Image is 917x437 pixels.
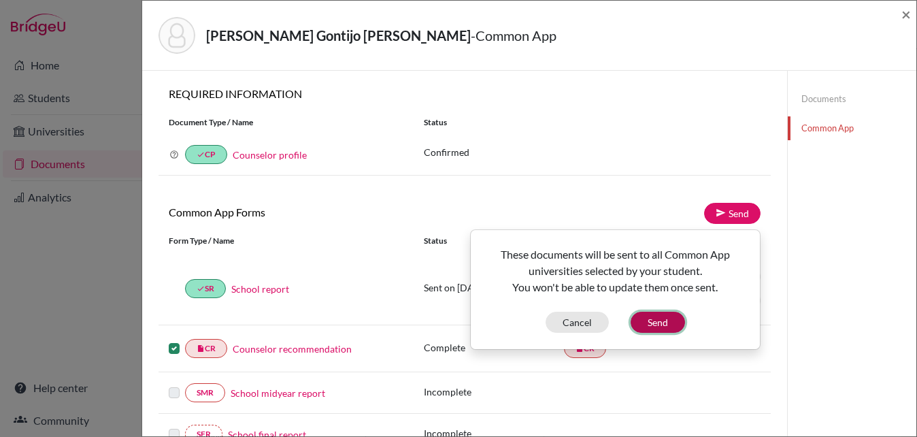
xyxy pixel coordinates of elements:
[901,4,911,24] span: ×
[788,116,916,140] a: Common App
[185,145,227,164] a: doneCP
[471,27,556,44] span: - Common App
[414,116,771,129] div: Status
[901,6,911,22] button: Close
[704,203,761,224] a: Send
[424,340,564,355] p: Complete
[233,149,307,161] a: Counselor profile
[159,116,414,129] div: Document Type / Name
[788,87,916,111] a: Documents
[159,87,771,100] h6: REQUIRED INFORMATION
[231,386,325,400] a: School midyear report
[185,279,226,298] a: doneSR
[185,339,227,358] a: insert_drive_fileCR
[424,280,564,295] p: Sent on [DATE]
[159,206,465,218] h6: Common App Forms
[424,235,564,247] div: Status
[482,246,749,295] p: These documents will be sent to all Common App universities selected by your student. You won't b...
[231,282,289,296] a: School report
[546,312,609,333] button: Cancel
[631,312,685,333] button: Send
[470,229,761,350] div: Send
[233,342,352,356] a: Counselor recommendation
[424,385,564,399] p: Incomplete
[197,344,205,353] i: insert_drive_file
[185,383,225,402] a: SMR
[206,27,471,44] strong: [PERSON_NAME] Gontijo [PERSON_NAME]
[159,235,414,247] div: Form Type / Name
[197,285,205,293] i: done
[424,145,761,159] p: Confirmed
[197,150,205,159] i: done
